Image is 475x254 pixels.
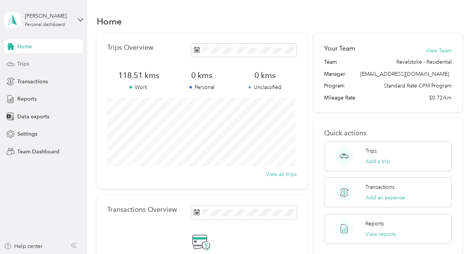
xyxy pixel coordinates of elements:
span: 0 kms [233,70,297,81]
span: Reports [17,95,37,103]
iframe: Everlance-gr Chat Button Frame [433,212,475,254]
p: Transactions [365,183,394,191]
span: [EMAIL_ADDRESS][DOMAIN_NAME] [360,71,449,77]
span: Trips [17,60,29,68]
span: Transactions [17,78,48,86]
button: View all trips [266,170,297,178]
p: Personal [170,83,233,91]
button: Add a trip [365,158,390,165]
div: Personal dashboard [25,23,65,27]
p: Unclassified [233,83,297,91]
span: Standard Rate CPM Program [384,82,452,90]
p: Quick actions [324,129,451,137]
h2: Your Team [324,44,355,53]
span: Mileage Rate [324,94,355,102]
button: View reports [365,230,396,238]
span: Revelstoke - Residential [396,58,452,66]
p: Transactions Overview [107,206,177,214]
button: Help center [4,242,43,250]
div: [PERSON_NAME] [25,12,72,20]
p: Trips Overview [107,44,153,52]
p: Trips [365,147,377,155]
span: Program [324,82,344,90]
span: Team Dashboard [17,148,59,156]
span: Data exports [17,113,49,121]
span: $0.72/km [429,94,452,102]
p: Work [107,83,171,91]
h1: Home [97,17,122,25]
span: 0 kms [170,70,233,81]
span: 118.51 kms [107,70,171,81]
span: Settings [17,130,37,138]
button: View Team [426,47,452,55]
span: Home [17,43,32,50]
p: Reports [365,220,384,228]
span: Manager [324,70,345,78]
button: Add an expense [365,194,405,202]
span: Team [324,58,337,66]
